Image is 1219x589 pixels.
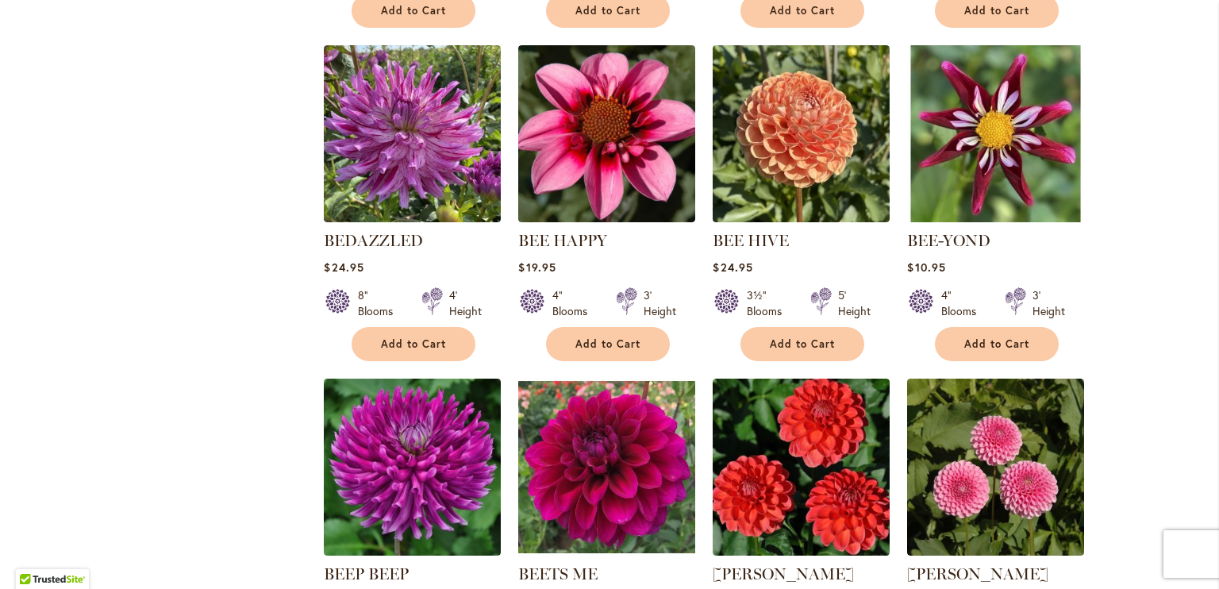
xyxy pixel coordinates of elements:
a: BEE HAPPY [518,231,607,250]
img: BEETS ME [518,379,695,556]
span: Add to Cart [575,4,640,17]
img: BENJAMIN MATTHEW [713,379,890,556]
button: Add to Cart [740,327,864,361]
img: BEE-YOND [907,45,1084,222]
a: BEE-YOND [907,231,990,250]
img: BEE HAPPY [518,45,695,222]
img: BEEP BEEP [324,379,501,556]
a: BEE HIVE [713,231,789,250]
div: 3' Height [1032,287,1065,319]
div: 5' Height [838,287,871,319]
a: Bedazzled [324,210,501,225]
a: BETTY ANNE [907,544,1084,559]
a: BENJAMIN MATTHEW [713,544,890,559]
a: BEE HIVE [713,210,890,225]
a: [PERSON_NAME] [713,564,854,583]
span: $19.95 [518,260,556,275]
div: 3' Height [644,287,676,319]
span: Add to Cart [381,4,446,17]
span: Add to Cart [381,337,446,351]
div: 3½" Blooms [747,287,791,319]
div: 4' Height [449,287,482,319]
img: Bedazzled [324,45,501,222]
span: Add to Cart [770,337,835,351]
span: Add to Cart [964,4,1029,17]
a: BEETS ME [518,564,598,583]
div: 4" Blooms [941,287,986,319]
a: BEETS ME [518,544,695,559]
img: BEE HIVE [713,45,890,222]
img: BETTY ANNE [907,379,1084,556]
button: Add to Cart [546,327,670,361]
a: BEDAZZLED [324,231,423,250]
span: Add to Cart [575,337,640,351]
a: BEE HAPPY [518,210,695,225]
div: 8" Blooms [358,287,402,319]
iframe: Launch Accessibility Center [12,533,56,577]
span: $24.95 [713,260,752,275]
span: $10.95 [907,260,945,275]
span: Add to Cart [770,4,835,17]
span: $24.95 [324,260,363,275]
div: 4" Blooms [552,287,597,319]
button: Add to Cart [935,327,1059,361]
a: BEEP BEEP [324,564,409,583]
button: Add to Cart [352,327,475,361]
a: BEE-YOND [907,210,1084,225]
a: BEEP BEEP [324,544,501,559]
span: Add to Cart [964,337,1029,351]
